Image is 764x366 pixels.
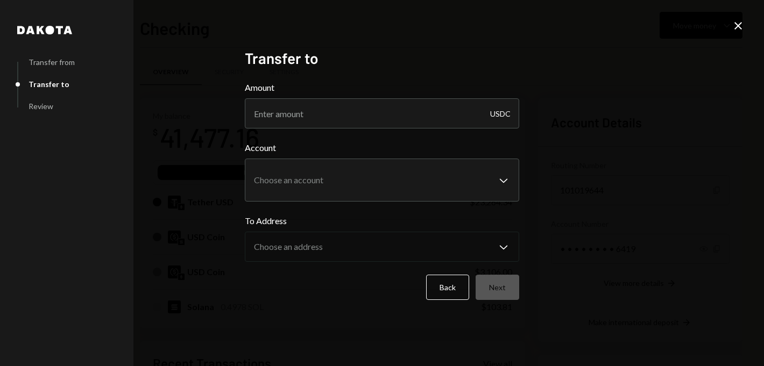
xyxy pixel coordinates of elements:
input: Enter amount [245,98,519,128]
div: Transfer to [29,80,69,89]
button: To Address [245,232,519,262]
div: Review [29,102,53,111]
label: Account [245,141,519,154]
div: Transfer from [29,58,75,67]
label: To Address [245,214,519,227]
label: Amount [245,81,519,94]
h2: Transfer to [245,48,519,69]
div: USDC [490,98,511,128]
button: Back [426,275,469,300]
button: Account [245,159,519,202]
